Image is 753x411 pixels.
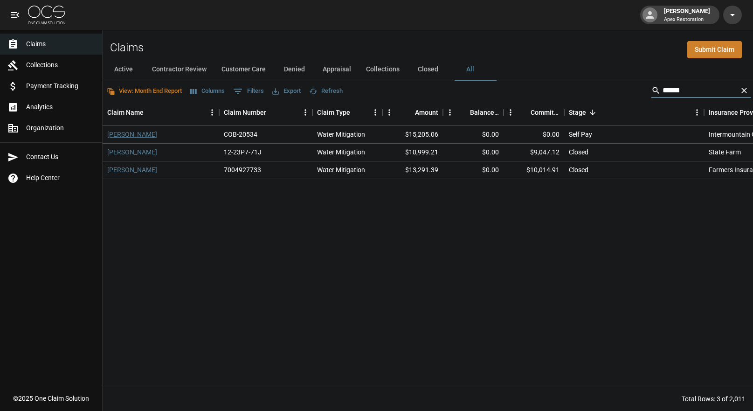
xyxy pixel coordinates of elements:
div: Claim Type [312,99,382,125]
a: [PERSON_NAME] [107,130,157,139]
div: State Farm [709,147,741,157]
div: Balance Due [443,99,504,125]
div: $15,205.06 [382,126,443,144]
button: Sort [266,106,279,119]
div: Stage [569,99,586,125]
div: $9,047.12 [504,144,564,161]
span: Claims [26,39,95,49]
button: Clear [737,84,751,98]
a: [PERSON_NAME] [107,165,157,174]
div: Self Pay [569,130,592,139]
div: $13,291.39 [382,161,443,179]
button: Select columns [188,84,227,98]
button: Menu [382,105,396,119]
div: [PERSON_NAME] [660,7,714,23]
div: Search [651,83,751,100]
div: $0.00 [443,144,504,161]
div: Claim Name [107,99,144,125]
button: Menu [443,105,457,119]
div: Closed [569,165,588,174]
div: Total Rows: 3 of 2,011 [682,394,746,404]
button: Customer Care [214,58,273,81]
div: Claim Type [317,99,350,125]
div: Water Mitigation [317,130,365,139]
button: Sort [586,106,599,119]
div: Closed [569,147,588,157]
p: Apex Restoration [664,16,710,24]
div: $0.00 [504,126,564,144]
button: Collections [359,58,407,81]
span: Contact Us [26,152,95,162]
button: Appraisal [315,58,359,81]
button: Menu [690,105,704,119]
button: Menu [504,105,518,119]
button: Show filters [231,84,266,99]
div: Amount [415,99,438,125]
button: Contractor Review [145,58,214,81]
h2: Claims [110,41,144,55]
span: Analytics [26,102,95,112]
div: Claim Number [224,99,266,125]
button: Denied [273,58,315,81]
div: $0.00 [443,161,504,179]
div: © 2025 One Claim Solution [13,394,89,403]
button: Menu [205,105,219,119]
button: All [449,58,491,81]
button: Refresh [307,84,345,98]
button: Sort [457,106,470,119]
span: Collections [26,60,95,70]
button: Sort [518,106,531,119]
a: Submit Claim [687,41,742,58]
div: $10,999.21 [382,144,443,161]
div: Committed Amount [504,99,564,125]
span: Payment Tracking [26,81,95,91]
div: Claim Name [103,99,219,125]
button: Closed [407,58,449,81]
span: Organization [26,123,95,133]
div: Amount [382,99,443,125]
div: $10,014.91 [504,161,564,179]
div: Water Mitigation [317,165,365,174]
button: Active [103,58,145,81]
button: View: Month End Report [104,84,184,98]
button: Menu [298,105,312,119]
div: Stage [564,99,704,125]
button: Sort [402,106,415,119]
div: Claim Number [219,99,312,125]
a: [PERSON_NAME] [107,147,157,157]
button: open drawer [6,6,24,24]
button: Sort [144,106,157,119]
div: dynamic tabs [103,58,753,81]
div: $0.00 [443,126,504,144]
div: 12-23P7-71J [224,147,262,157]
button: Sort [350,106,363,119]
div: COB-20534 [224,130,257,139]
div: Water Mitigation [317,147,365,157]
img: ocs-logo-white-transparent.png [28,6,65,24]
button: Menu [368,105,382,119]
div: 7004927733 [224,165,261,174]
div: Committed Amount [531,99,560,125]
span: Help Center [26,173,95,183]
div: Balance Due [470,99,499,125]
button: Export [270,84,303,98]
